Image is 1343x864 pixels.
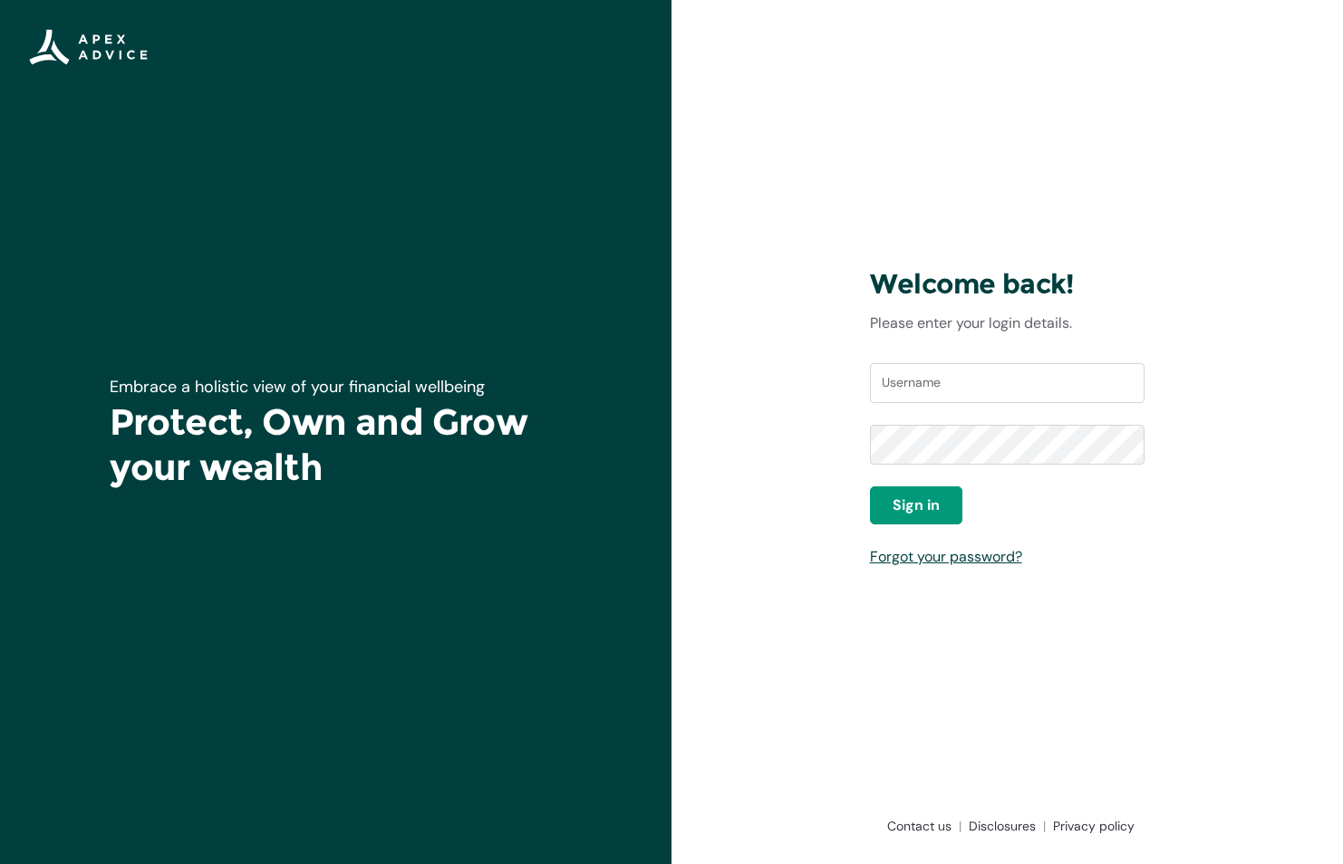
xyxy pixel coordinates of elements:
h3: Welcome back! [870,267,1145,302]
p: Please enter your login details. [870,312,1145,334]
img: Apex Advice Group [29,29,148,65]
span: Embrace a holistic view of your financial wellbeing [110,376,485,398]
a: Forgot your password? [870,547,1022,566]
input: Username [870,363,1145,403]
button: Sign in [870,486,962,524]
a: Contact us [880,817,961,835]
h1: Protect, Own and Grow your wealth [110,399,563,490]
a: Disclosures [961,817,1046,835]
span: Sign in [893,494,940,516]
a: Privacy policy [1046,817,1135,835]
